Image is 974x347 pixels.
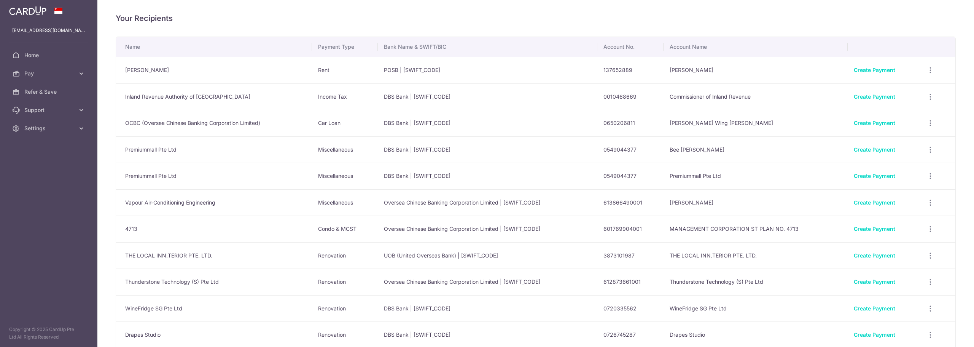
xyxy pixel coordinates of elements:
td: MANAGEMENT CORPORATION ST PLAN NO. 4713 [664,216,847,242]
td: THE LOCAL INN.TERIOR PTE. LTD. [116,242,312,269]
td: Bee [PERSON_NAME] [664,136,847,163]
td: Rent [312,57,378,83]
th: Account Name [664,37,847,57]
img: CardUp [9,6,46,15]
td: Miscellaneous [312,163,378,189]
td: Condo & MCST [312,216,378,242]
th: Bank Name & SWIFT/BIC [378,37,597,57]
td: Vapour Air-Conditioning Engineering [116,189,312,216]
a: Create Payment [854,67,895,73]
td: 4713 [116,216,312,242]
td: Renovation [312,295,378,322]
span: Support [24,106,75,114]
td: [PERSON_NAME] [116,57,312,83]
a: Create Payment [854,305,895,312]
td: DBS Bank | [SWIFT_CODE] [378,163,597,189]
td: 601769904001 [597,216,664,242]
th: Payment Type [312,37,378,57]
a: Create Payment [854,93,895,100]
span: Refer & Save [24,88,75,96]
td: 0549044377 [597,163,664,189]
span: Pay [24,70,75,77]
td: 0549044377 [597,136,664,163]
p: [EMAIL_ADDRESS][DOMAIN_NAME] [12,27,85,34]
iframe: Opens a widget where you can find more information [925,324,966,343]
a: Create Payment [854,225,895,232]
td: DBS Bank | [SWIFT_CODE] [378,110,597,136]
a: Create Payment [854,331,895,338]
td: 3873101987 [597,242,664,269]
td: Premiummall Pte Ltd [116,163,312,189]
td: 137652889 [597,57,664,83]
td: OCBC (Oversea Chinese Banking Corporation Limited) [116,110,312,136]
td: Miscellaneous [312,136,378,163]
td: UOB (United Overseas Bank) | [SWIFT_CODE] [378,242,597,269]
td: 0010468669 [597,83,664,110]
td: Renovation [312,269,378,295]
span: Home [24,51,75,59]
a: Create Payment [854,120,895,126]
td: Car Loan [312,110,378,136]
th: Name [116,37,312,57]
td: 0650206811 [597,110,664,136]
td: 612873661001 [597,269,664,295]
a: Create Payment [854,199,895,206]
td: 613866490001 [597,189,664,216]
td: Oversea Chinese Banking Corporation Limited | [SWIFT_CODE] [378,269,597,295]
td: DBS Bank | [SWIFT_CODE] [378,295,597,322]
a: Create Payment [854,252,895,259]
td: 0720335562 [597,295,664,322]
a: Create Payment [854,278,895,285]
td: WineFridge SG Pte Ltd [116,295,312,322]
td: [PERSON_NAME] [664,57,847,83]
th: Account No. [597,37,664,57]
td: Premiummall Pte Ltd [664,163,847,189]
td: Commissioner of Inland Revenue [664,83,847,110]
td: Renovation [312,242,378,269]
td: Thunderstone Technology (S) Pte Ltd [116,269,312,295]
td: [PERSON_NAME] [664,189,847,216]
td: [PERSON_NAME] Wing [PERSON_NAME] [664,110,847,136]
span: Settings [24,125,75,132]
a: Create Payment [854,146,895,153]
td: WineFridge SG Pte Ltd [664,295,847,322]
h4: Your Recipients [116,12,956,24]
a: Create Payment [854,173,895,179]
td: Thunderstone Technology (S) Pte Ltd [664,269,847,295]
td: POSB | [SWIFT_CODE] [378,57,597,83]
td: Premiummall Pte Ltd [116,136,312,163]
td: Income Tax [312,83,378,110]
td: DBS Bank | [SWIFT_CODE] [378,136,597,163]
td: Inland Revenue Authority of [GEOGRAPHIC_DATA] [116,83,312,110]
td: Oversea Chinese Banking Corporation Limited | [SWIFT_CODE] [378,189,597,216]
td: DBS Bank | [SWIFT_CODE] [378,83,597,110]
td: THE LOCAL INN.TERIOR PTE. LTD. [664,242,847,269]
td: Miscellaneous [312,189,378,216]
td: Oversea Chinese Banking Corporation Limited | [SWIFT_CODE] [378,216,597,242]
